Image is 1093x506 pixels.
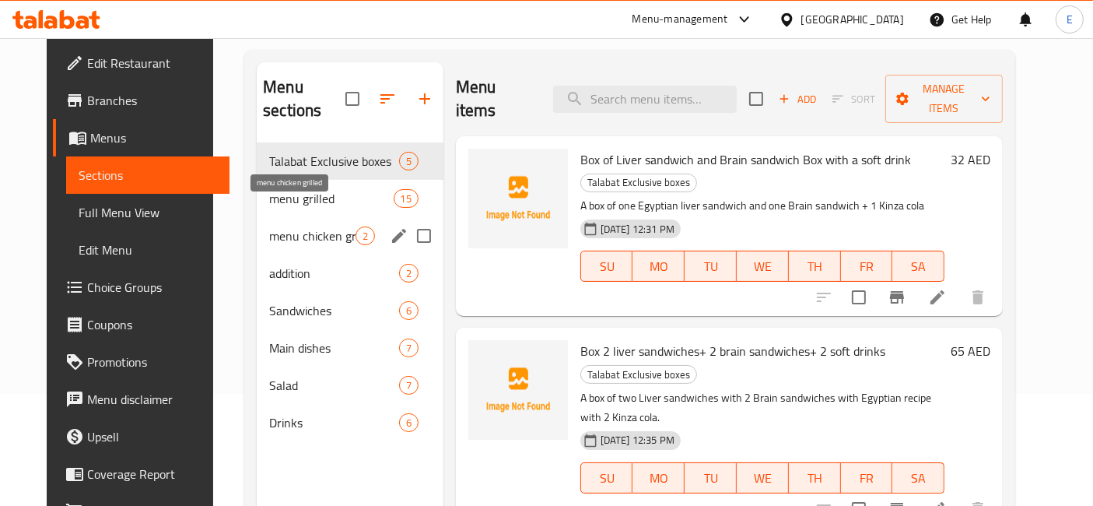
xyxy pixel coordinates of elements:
div: Talabat Exclusive boxes5 [257,142,443,180]
a: Edit Restaurant [53,44,229,82]
span: E [1067,11,1073,28]
span: TU [691,255,730,278]
input: search [553,86,737,113]
span: Manage items [898,79,990,118]
span: menu grilled [269,189,393,208]
button: FR [841,251,893,282]
div: menu chicken grilled2edit [257,217,443,255]
div: items [394,189,419,208]
h6: 65 AED [951,340,990,362]
img: Box 2 liver sandwiches+ 2 brain sandwiches+ 2 soft drinks [468,340,568,440]
div: items [356,227,375,245]
a: Menu disclaimer [53,381,229,418]
a: Sections [66,156,229,194]
div: Salad7 [257,367,443,404]
span: Sort sections [369,80,406,118]
span: Upsell [87,427,217,446]
span: Choice Groups [87,278,217,297]
button: TH [789,462,841,494]
span: Box of Liver sandwich and Brain sandwich Box with a soft drink [580,148,911,171]
span: Talabat Exclusive boxes [581,174,696,192]
span: Select section [740,83,772,115]
span: 6 [400,416,418,430]
span: Select section first [822,87,885,111]
a: Branches [53,82,229,119]
div: Talabat Exclusive boxes [580,365,697,384]
span: Select to update [843,281,875,314]
span: TH [795,255,835,278]
button: SU [580,251,633,282]
span: [DATE] 12:35 PM [594,433,681,448]
span: SA [899,255,938,278]
div: items [399,264,419,283]
a: Edit Menu [66,231,229,269]
span: TH [795,467,835,490]
div: items [399,301,419,320]
span: 7 [400,341,418,356]
span: TU [691,467,730,490]
span: Main dishes [269,339,399,357]
span: 5 [400,154,418,169]
span: Add item [772,87,822,111]
span: Box 2 liver sandwiches+ 2 brain sandwiches+ 2 soft drinks [580,339,885,363]
button: TU [685,462,737,494]
div: [GEOGRAPHIC_DATA] [801,11,904,28]
div: items [399,152,419,170]
div: items [399,376,419,395]
button: SU [580,462,633,494]
a: Coverage Report [53,455,229,493]
span: Edit Restaurant [87,54,217,72]
span: Sandwiches [269,301,399,320]
span: menu chicken grilled [269,227,356,245]
div: addition2 [257,255,443,292]
span: Full Menu View [79,203,217,222]
span: Talabat Exclusive boxes [269,152,399,170]
a: Edit menu item [928,288,947,307]
div: addition [269,264,399,283]
span: [DATE] 12:31 PM [594,222,681,237]
span: Select all sections [336,83,369,115]
button: WE [737,251,789,282]
p: A box of one Egyptian liver sandwich and one Brain sandwich + 1 Kinza cola [580,196,944,216]
h6: 32 AED [951,149,990,170]
span: MO [639,255,678,278]
div: Talabat Exclusive boxes [580,174,697,192]
button: Add [772,87,822,111]
span: 6 [400,304,418,318]
span: SA [899,467,938,490]
h2: Menu items [456,76,534,122]
button: delete [959,279,997,316]
span: Salad [269,376,399,395]
span: WE [743,467,783,490]
span: FR [847,467,887,490]
div: Main dishes7 [257,329,443,367]
button: TH [789,251,841,282]
img: Box of Liver sandwich and Brain sandwich Box with a soft drink [468,149,568,248]
nav: Menu sections [257,136,443,448]
button: MO [632,462,685,494]
span: SU [587,467,627,490]
span: Drinks [269,413,399,432]
button: edit [387,224,411,248]
a: Coupons [53,306,229,343]
span: MO [639,467,678,490]
a: Menus [53,119,229,156]
a: Promotions [53,343,229,381]
button: SA [892,462,944,494]
span: Coverage Report [87,465,217,483]
a: Full Menu View [66,194,229,231]
button: SA [892,251,944,282]
button: FR [841,462,893,494]
a: Upsell [53,418,229,455]
span: 15 [394,192,418,206]
div: Menu-management [632,10,728,29]
span: SU [587,255,627,278]
a: Choice Groups [53,269,229,306]
div: Sandwiches6 [257,292,443,329]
